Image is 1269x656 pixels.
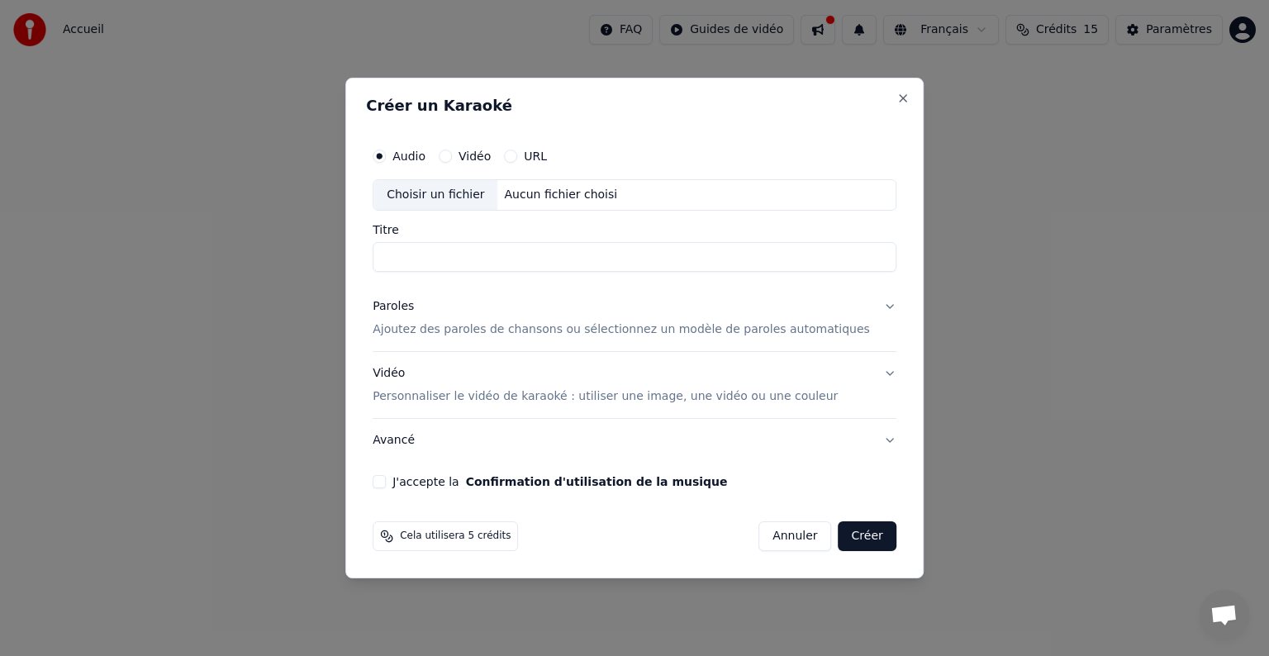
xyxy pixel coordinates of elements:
button: ParolesAjoutez des paroles de chansons ou sélectionnez un modèle de paroles automatiques [373,285,896,351]
label: Audio [392,150,425,162]
button: Annuler [758,521,831,551]
p: Ajoutez des paroles de chansons ou sélectionnez un modèle de paroles automatiques [373,321,870,338]
button: J'accepte la [466,476,728,487]
div: Aucun fichier choisi [498,187,625,203]
div: Choisir un fichier [373,180,497,210]
label: Titre [373,224,896,235]
label: J'accepte la [392,476,727,487]
div: Vidéo [373,365,838,405]
button: Avancé [373,419,896,462]
button: VidéoPersonnaliser le vidéo de karaoké : utiliser une image, une vidéo ou une couleur [373,352,896,418]
h2: Créer un Karaoké [366,98,903,113]
div: Paroles [373,298,414,315]
span: Cela utilisera 5 crédits [400,530,511,543]
button: Créer [839,521,896,551]
label: Vidéo [459,150,491,162]
p: Personnaliser le vidéo de karaoké : utiliser une image, une vidéo ou une couleur [373,388,838,405]
label: URL [524,150,547,162]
